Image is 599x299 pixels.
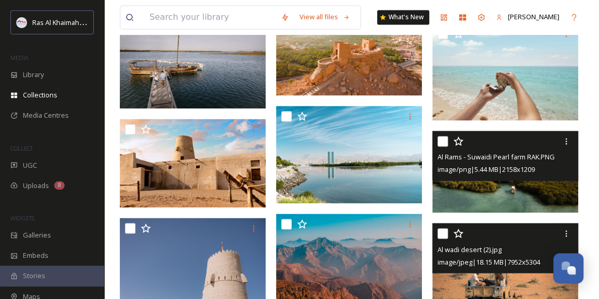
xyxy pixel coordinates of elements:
a: View all files [294,7,355,27]
span: image/jpeg | 18.15 MB | 7952 x 5304 [438,257,540,266]
span: image/png | 5.44 MB | 2158 x 1209 [438,165,535,174]
span: Library [23,70,44,80]
span: MEDIA [10,54,29,61]
input: Search your library [144,6,276,29]
span: Al wadi desert (2).jpg [438,244,502,254]
div: 8 [54,181,65,190]
span: Al Rams - Suwaidi Pearl farm RAK.PNG [438,152,555,161]
span: COLLECT [10,144,33,152]
span: Galleries [23,230,51,240]
span: Ras Al Khaimah Tourism Development Authority [32,17,180,27]
span: Media Centres [23,110,69,120]
span: Uploads [23,181,49,191]
span: Stories [23,271,45,281]
img: Suwaidi Pearl Farm - Pearls.jpg [432,23,578,121]
img: Jazeera Al Hamra in Ras Al Khaimah.jpg [120,119,266,207]
img: Dhayah fort RAK.jpg [276,14,422,95]
span: UGC [23,160,37,170]
span: Collections [23,90,57,100]
img: RAKWALLPAPER-7.jpg [276,106,422,203]
span: WIDGETS [10,214,34,222]
a: What's New [377,10,429,24]
a: [PERSON_NAME] [491,7,565,27]
img: Traditional pearl diving boat RAK.jpg [120,11,266,109]
button: Open Chat [553,253,583,283]
span: Embeds [23,251,48,260]
span: [PERSON_NAME] [508,12,559,21]
img: Logo_RAKTDA_RGB-01.png [17,17,27,28]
